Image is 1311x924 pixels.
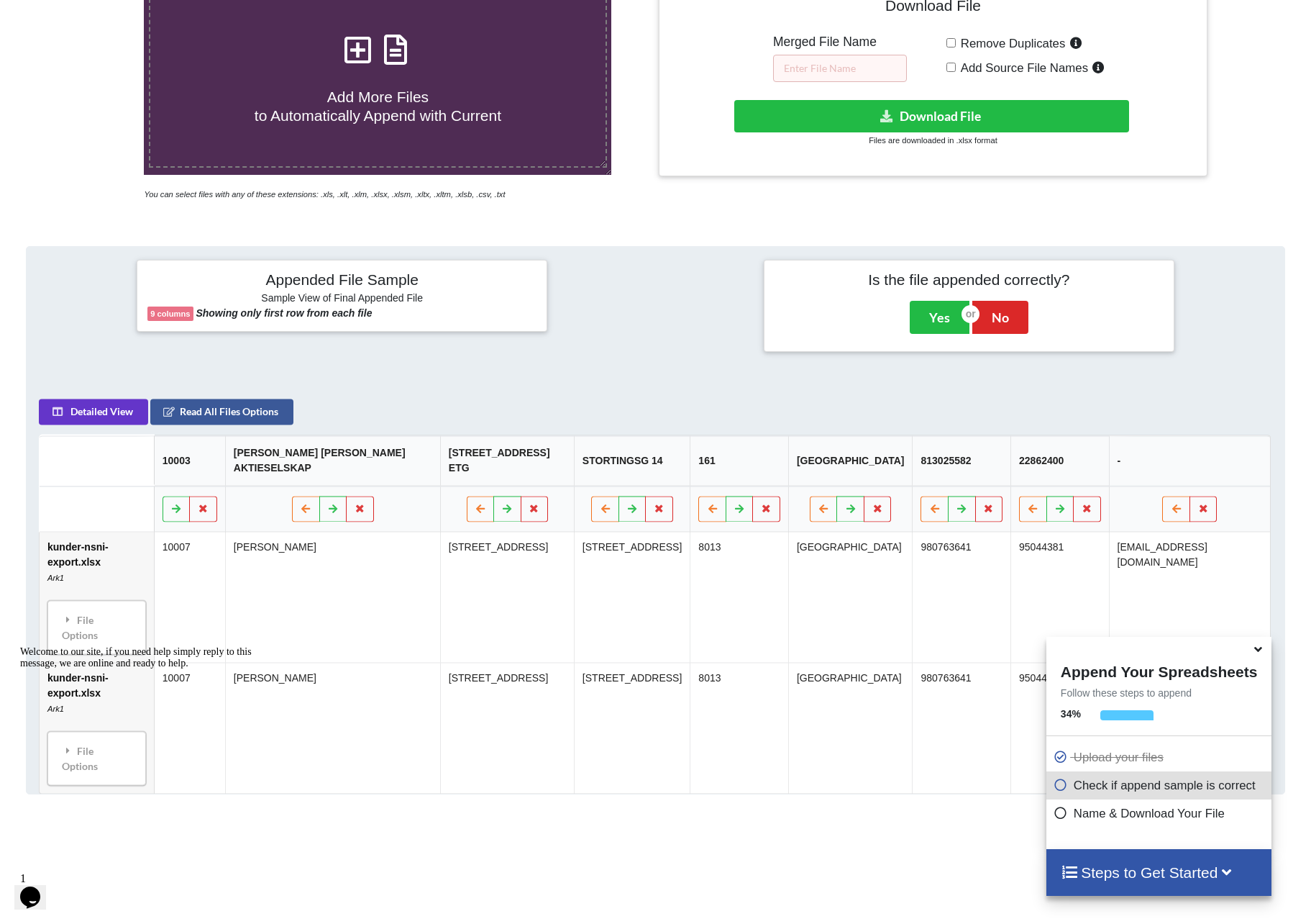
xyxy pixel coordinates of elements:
[789,662,913,793] td: [GEOGRAPHIC_DATA]
[48,574,65,582] i: Ark1
[144,190,505,199] i: You can select files with any of these extensions: .xls, .xlt, .xlm, .xlsx, .xlsm, .xltx, .xltm, ...
[1061,708,1081,720] b: 34 %
[575,532,690,662] td: [STREET_ADDRESS]
[255,89,501,123] span: Add More Files to Automatically Append with Current
[913,435,1011,486] th: 813025582
[147,292,536,307] h6: Sample View of Final Appended File
[1046,686,1271,700] p: Follow these steps to append
[52,604,142,650] div: File Options
[910,301,969,334] button: Yes
[1110,532,1271,662] td: [EMAIL_ADDRESS][DOMAIN_NAME]
[196,307,372,319] b: Showing only first row from each file
[155,435,226,486] th: 10003
[775,271,1164,289] h4: Is the file appended correctly?
[1011,662,1110,793] td: 95044381
[6,6,237,28] span: Welcome to our site, if you need help simply reply to this message, we are online and ready to help.
[40,532,155,662] td: kunder-nsni-export.xlsx
[441,435,575,486] th: [STREET_ADDRESS] ETG
[690,435,789,486] th: 161
[773,35,907,50] h5: Merged File Name
[1054,805,1268,823] p: Name & Download Your File
[956,61,1088,75] span: Add Source File Names
[6,6,265,29] div: Welcome to our site, if you need help simply reply to this message, we are online and ready to help.
[575,662,690,793] td: [STREET_ADDRESS]
[155,532,226,662] td: 10007
[150,309,190,318] b: 9 columns
[1054,748,1268,766] p: Upload your files
[14,866,60,910] iframe: chat widget
[789,532,913,662] td: [GEOGRAPHIC_DATA]
[575,435,690,486] th: STORTINGSG 14
[1110,435,1271,486] th: -
[1011,532,1110,662] td: 95044381
[1046,659,1271,681] h4: Append Your Spreadsheets
[147,271,536,291] h4: Appended File Sample
[690,532,789,662] td: 8013
[226,435,441,486] th: [PERSON_NAME] [PERSON_NAME] AKTIESELSKAP
[913,662,1011,793] td: 980763641
[956,37,1066,50] span: Remove Duplicates
[773,55,907,82] input: Enter File Name
[869,136,997,145] small: Files are downloaded in .xlsx format
[789,435,913,486] th: [GEOGRAPHIC_DATA]
[1061,864,1257,882] h4: Steps to Get Started
[226,532,441,662] td: [PERSON_NAME]
[441,532,575,662] td: [STREET_ADDRESS]
[913,532,1011,662] td: 980763641
[40,399,149,425] button: Detailed View
[690,662,789,793] td: 8013
[226,662,441,793] td: [PERSON_NAME]
[151,399,294,425] button: Read All Files Options
[441,662,575,793] td: [STREET_ADDRESS]
[14,640,273,859] iframe: chat widget
[1054,776,1268,794] p: Check if append sample is correct
[972,301,1028,334] button: No
[734,100,1129,132] button: Download File
[1011,435,1110,486] th: 22862400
